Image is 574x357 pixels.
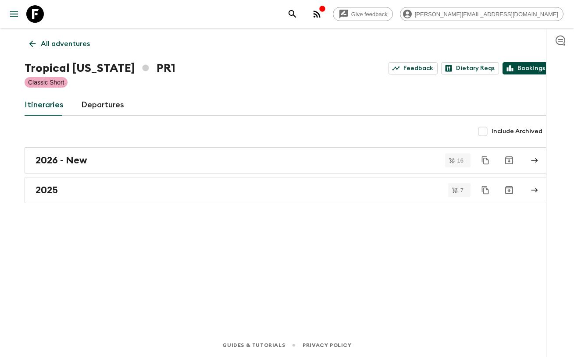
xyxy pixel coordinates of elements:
[41,39,90,49] p: All adventures
[5,5,23,23] button: menu
[503,62,549,74] a: Bookings
[478,152,493,168] button: Duplicate
[346,11,392,18] span: Give feedback
[441,62,499,74] a: Dietary Reqs
[400,7,563,21] div: [PERSON_NAME][EMAIL_ADDRESS][DOMAIN_NAME]
[500,152,518,169] button: Archive
[455,187,469,193] span: 7
[303,340,351,350] a: Privacy Policy
[222,340,285,350] a: Guides & Tutorials
[284,5,301,23] button: search adventures
[500,181,518,199] button: Archive
[36,184,58,196] h2: 2025
[25,177,549,203] a: 2025
[410,11,563,18] span: [PERSON_NAME][EMAIL_ADDRESS][DOMAIN_NAME]
[333,7,393,21] a: Give feedback
[25,60,175,77] h1: Tropical [US_STATE] PR1
[25,35,95,53] a: All adventures
[492,127,542,136] span: Include Archived
[25,147,549,173] a: 2026 - New
[25,95,64,116] a: Itineraries
[478,182,493,198] button: Duplicate
[389,62,438,74] a: Feedback
[28,78,64,87] p: Classic Short
[36,155,87,166] h2: 2026 - New
[81,95,124,116] a: Departures
[452,158,469,163] span: 16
